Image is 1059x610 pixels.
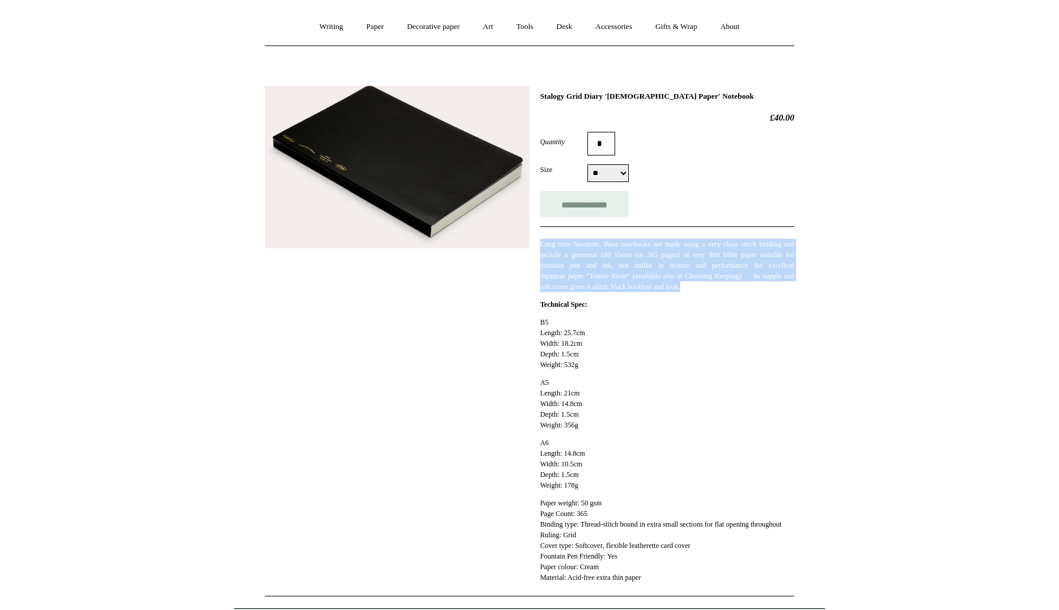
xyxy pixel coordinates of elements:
[506,11,544,43] a: Tools
[540,164,587,175] label: Size
[540,317,794,370] p: B5 Length: 25.7cm Width: 18.2cm Depth: 1.5cm Weight: 532g
[596,283,641,291] em: little black book
[397,11,470,43] a: Decorative paper
[585,11,643,43] a: Accessories
[472,11,503,43] a: Art
[540,498,794,583] p: Paper weight: 50 gsm Page Count: 365 Binding type: Thread-stitch bound in extra small sections fo...
[540,437,794,491] p: A6 Length: 14.8cm Width: 10.5cm Depth: 1.5cm Weight: 178g
[356,11,395,43] a: Paper
[540,377,794,430] p: A5 Length: 21cm Width: 14.8cm Depth: 1.5cm Weight: 356g
[540,300,587,309] strong: Technical Spec:
[265,86,529,249] img: Stalogy Grid Diary 'Bible Paper' Notebook
[540,112,794,123] h2: £40.00
[309,11,354,43] a: Writing
[710,11,751,43] a: About
[540,92,794,101] h1: Stalogy Grid Diary '[DEMOGRAPHIC_DATA] Paper' Notebook
[540,137,587,147] label: Quantity
[540,239,794,292] p: Long time favourite, these notebooks are made using a very close stitch binding and include a gen...
[645,11,708,43] a: Gifts & Wrap
[546,11,583,43] a: Desk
